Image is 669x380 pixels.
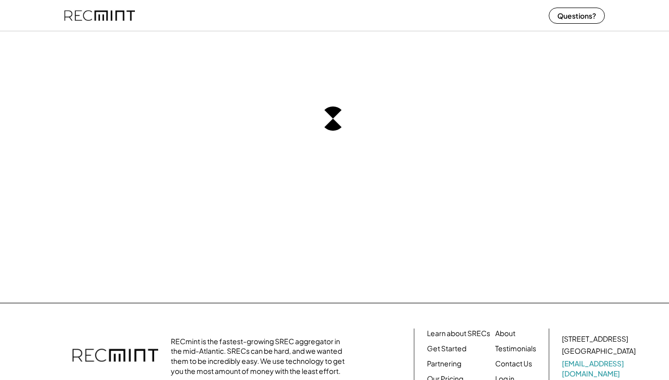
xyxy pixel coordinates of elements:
[549,8,605,24] button: Questions?
[171,337,350,376] div: RECmint is the fastest-growing SREC aggregator in the mid-Atlantic. SRECs can be hard, and we wan...
[64,2,135,29] img: recmint-logotype%403x%20%281%29.jpeg
[427,329,490,339] a: Learn about SRECs
[427,359,461,369] a: Partnering
[427,344,466,354] a: Get Started
[562,334,628,344] div: [STREET_ADDRESS]
[495,359,532,369] a: Contact Us
[562,346,636,356] div: [GEOGRAPHIC_DATA]
[562,359,638,378] a: [EMAIL_ADDRESS][DOMAIN_NAME]
[495,329,515,339] a: About
[495,344,536,354] a: Testimonials
[72,339,158,374] img: recmint-logotype%403x.png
